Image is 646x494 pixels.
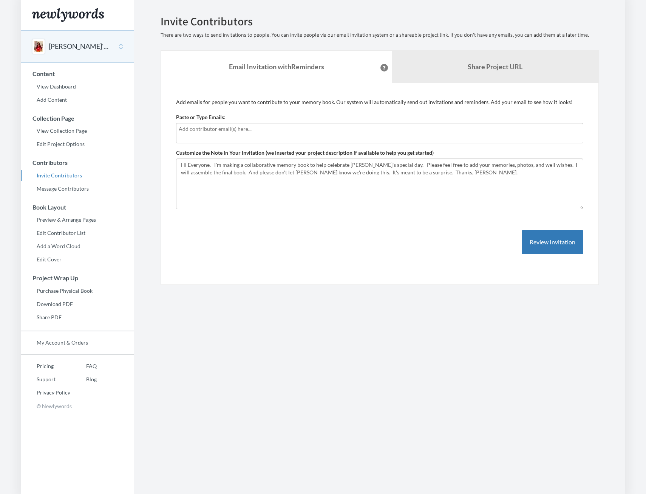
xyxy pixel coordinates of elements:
a: Edit Contributor List [21,227,134,239]
a: Edit Cover [21,254,134,265]
textarea: Hi Everyone. I'm making a collaborative memory book to help celebrate [PERSON_NAME]'s special day... [176,158,583,209]
p: There are two ways to send invitations to people. You can invite people via our email invitation ... [161,31,599,39]
a: Invite Contributors [21,170,134,181]
a: Share PDF [21,312,134,323]
h3: Content [21,70,134,77]
a: My Account & Orders [21,337,134,348]
a: Purchase Physical Book [21,285,134,297]
a: Blog [70,374,97,385]
img: Newlywords logo [32,8,104,22]
a: View Dashboard [21,81,134,92]
b: Share Project URL [468,62,522,71]
button: [PERSON_NAME]'s 50th Birthday Celebration [49,42,110,51]
a: Pricing [21,360,70,372]
p: © Newlywords [21,400,134,412]
a: Add a Word Cloud [21,241,134,252]
a: Support [21,374,70,385]
a: Edit Project Options [21,138,134,150]
button: Review Invitation [522,230,583,255]
a: FAQ [70,360,97,372]
h3: Book Layout [21,204,134,211]
a: View Collection Page [21,125,134,137]
a: Privacy Policy [21,387,70,398]
strong: Email Invitation with Reminders [229,62,324,71]
input: Add contributor email(s) here... [179,125,581,133]
label: Paste or Type Emails: [176,113,226,121]
h3: Project Wrap Up [21,275,134,281]
a: Add Content [21,94,134,106]
a: Message Contributors [21,183,134,194]
h3: Collection Page [21,115,134,122]
a: Preview & Arrange Pages [21,214,134,225]
p: Add emails for people you want to contribute to your memory book. Our system will automatically s... [176,98,583,106]
h3: Contributors [21,159,134,166]
h2: Invite Contributors [161,15,599,28]
a: Download PDF [21,298,134,310]
label: Customize the Note in Your Invitation (we inserted your project description if available to help ... [176,149,434,157]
